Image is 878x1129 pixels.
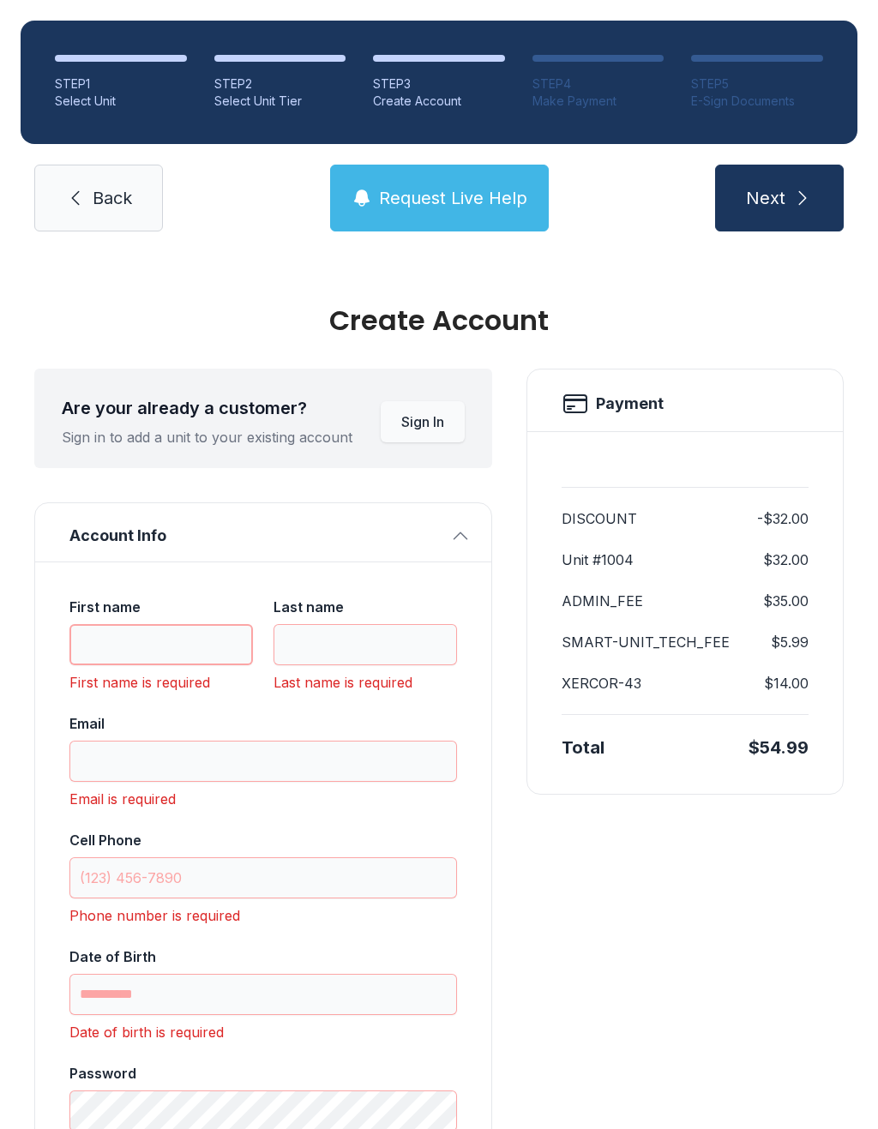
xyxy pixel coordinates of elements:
div: Create Account [34,307,844,334]
div: STEP 4 [532,75,665,93]
div: Are your already a customer? [62,396,352,420]
span: Request Live Help [379,186,527,210]
span: Next [746,186,785,210]
button: Account Info [35,503,491,561]
div: Email is required [69,789,457,809]
div: First name [69,597,253,617]
div: Last name [274,597,457,617]
div: Password [69,1063,457,1084]
input: Cell Phone [69,857,457,898]
div: STEP 3 [373,75,505,93]
div: First name is required [69,672,253,693]
dd: -$32.00 [757,508,809,529]
div: Total [562,736,604,760]
input: First name [69,624,253,665]
div: STEP 2 [214,75,346,93]
div: Make Payment [532,93,665,110]
span: Account Info [69,524,443,548]
div: STEP 5 [691,75,823,93]
input: Email [69,741,457,782]
div: $54.99 [749,736,809,760]
dd: $32.00 [763,549,809,570]
dd: $14.00 [764,673,809,694]
dt: ADMIN_FEE [562,591,643,611]
div: Cell Phone [69,830,457,850]
dt: XERCOR-43 [562,673,641,694]
div: Last name is required [274,672,457,693]
div: Create Account [373,93,505,110]
div: Date of Birth [69,946,457,967]
div: Select Unit [55,93,187,110]
dt: DISCOUNT [562,508,637,529]
div: Email [69,713,457,734]
div: E-Sign Documents [691,93,823,110]
h2: Payment [596,392,664,416]
div: STEP 1 [55,75,187,93]
div: Date of birth is required [69,1022,457,1042]
span: Back [93,186,132,210]
dd: $35.00 [763,591,809,611]
input: Date of Birth [69,974,457,1015]
dt: SMART-UNIT_TECH_FEE [562,632,730,652]
input: Last name [274,624,457,665]
dd: $5.99 [771,632,809,652]
span: Sign In [401,411,444,432]
div: Phone number is required [69,905,457,926]
div: Select Unit Tier [214,93,346,110]
div: Sign in to add a unit to your existing account [62,427,352,447]
dt: Unit #1004 [562,549,634,570]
